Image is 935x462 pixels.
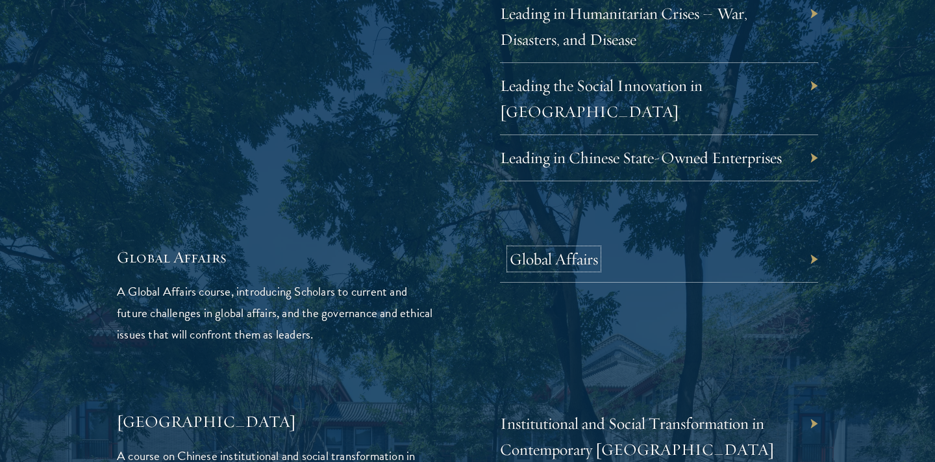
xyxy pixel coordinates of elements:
[500,148,782,168] a: Leading in Chinese State-Owned Enterprises
[117,411,435,433] h5: [GEOGRAPHIC_DATA]
[500,3,747,49] a: Leading in Humanitarian Crises – War, Disasters, and Disease
[500,75,703,122] a: Leading the Social Innovation in [GEOGRAPHIC_DATA]
[510,249,598,269] a: Global Affairs
[117,281,435,345] p: A Global Affairs course, introducing Scholars to current and future challenges in global affairs,...
[117,246,435,268] h5: Global Affairs
[500,413,775,459] a: Institutional and Social Transformation in Contemporary [GEOGRAPHIC_DATA]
